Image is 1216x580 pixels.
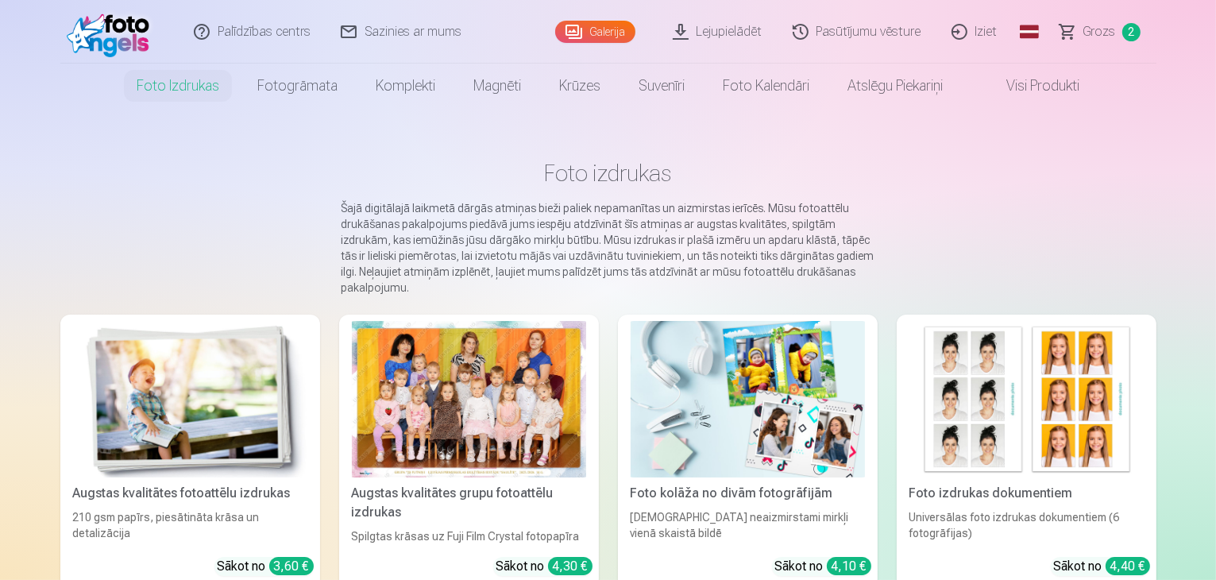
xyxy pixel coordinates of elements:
a: Krūzes [540,64,620,108]
div: Sākot no [218,557,314,576]
div: Augstas kvalitātes fotoattēlu izdrukas [67,484,314,503]
a: Foto izdrukas [118,64,238,108]
a: Atslēgu piekariņi [828,64,962,108]
div: Foto kolāža no divām fotogrāfijām [624,484,871,503]
img: Foto kolāža no divām fotogrāfijām [631,321,865,478]
div: Foto izdrukas dokumentiem [903,484,1150,503]
span: 2 [1122,23,1141,41]
div: Spilgtas krāsas uz Fuji Film Crystal fotopapīra [345,528,593,544]
a: Suvenīri [620,64,704,108]
a: Komplekti [357,64,454,108]
div: 4,40 € [1106,557,1150,575]
div: 4,10 € [827,557,871,575]
a: Fotogrāmata [238,64,357,108]
div: Universālas foto izdrukas dokumentiem (6 fotogrāfijas) [903,509,1150,544]
div: [DEMOGRAPHIC_DATA] neaizmirstami mirkļi vienā skaistā bildē [624,509,871,544]
img: Foto izdrukas dokumentiem [909,321,1144,478]
div: 210 gsm papīrs, piesātināta krāsa un detalizācija [67,509,314,544]
a: Foto kalendāri [704,64,828,108]
a: Galerija [555,21,635,43]
div: Sākot no [775,557,871,576]
div: Sākot no [496,557,593,576]
div: Augstas kvalitātes grupu fotoattēlu izdrukas [345,484,593,522]
div: Sākot no [1054,557,1150,576]
p: Šajā digitālajā laikmetā dārgās atmiņas bieži paliek nepamanītas un aizmirstas ierīcēs. Mūsu foto... [342,200,875,296]
div: 4,30 € [548,557,593,575]
a: Magnēti [454,64,540,108]
h1: Foto izdrukas [73,159,1144,188]
a: Visi produkti [962,64,1098,108]
img: Augstas kvalitātes fotoattēlu izdrukas [73,321,307,478]
span: Grozs [1083,22,1116,41]
img: /fa1 [67,6,158,57]
div: 3,60 € [269,557,314,575]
